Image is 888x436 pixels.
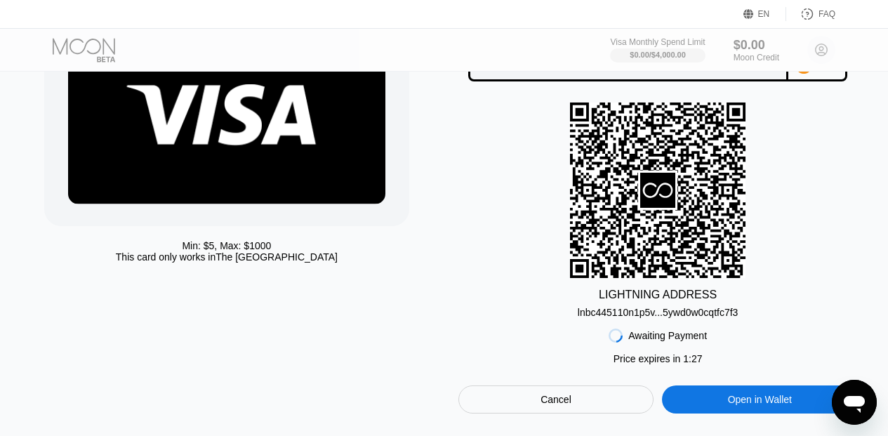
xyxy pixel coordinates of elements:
div: Cancel [541,393,571,406]
div: Cancel [458,385,654,414]
div: lnbc445110n1p5v...5ywd0w0cqtfc7f3 [578,307,738,318]
div: EN [758,9,770,19]
div: Min: $ 5 , Max: $ 1000 [182,240,271,251]
iframe: Button to launch messaging window [832,380,877,425]
div: lnbc445110n1p5v...5ywd0w0cqtfc7f3 [578,301,738,318]
div: Price expires in [614,353,703,364]
div: EN [743,7,786,21]
div: FAQ [819,9,835,19]
div: Open in Wallet [662,385,858,414]
div: This card only works in The [GEOGRAPHIC_DATA] [116,251,338,263]
div: LIGHTNING ADDRESS [599,289,717,301]
div: Visa Monthly Spend Limit [610,37,705,47]
span: 1 : 27 [683,353,702,364]
div: $0.00 / $4,000.00 [630,51,686,59]
div: Awaiting Payment [628,330,707,341]
div: FAQ [786,7,835,21]
div: Open in Wallet [728,393,792,406]
div: Visa Monthly Spend Limit$0.00/$4,000.00 [610,37,705,62]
